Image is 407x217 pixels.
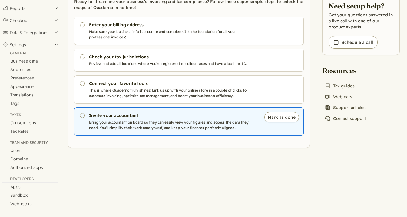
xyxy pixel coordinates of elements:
[89,54,258,60] h3: Check your tax jurisdictions
[322,92,355,101] a: Webinars
[74,107,304,136] a: Invite your accountant Bring your accountant on board so they can easily view your figures and ac...
[89,80,258,86] h3: Connect your favorite tools
[89,112,258,118] h3: Invite your accountant
[74,75,304,104] a: Connect your favorite tools This is where Quaderno truly shines! Link us up with your online stor...
[89,120,258,131] p: Bring your accountant on board so they can easily view your figures and access the data they need...
[322,66,368,75] h2: Resources
[322,114,368,123] a: Contact support
[89,29,258,40] p: Make sure your business info is accurate and complete. It's the foundation for all your professio...
[89,88,258,99] p: This is where Quaderno truly shines! Link us up with your online store in a couple of clicks to a...
[329,12,393,30] p: Get your questions answered in a live call with one of our product experts.
[264,112,299,122] button: Mark as done
[74,17,304,45] a: Enter your billing address Make sure your business info is accurate and complete. It's the founda...
[89,61,258,66] p: Review and add all locations where you're registered to collect taxes and have a local tax ID.
[322,82,357,90] a: Tax guides
[329,36,378,49] a: Schedule a call
[329,1,393,11] h2: Need setup help?
[74,49,304,72] a: Check your tax jurisdictions Review and add all locations where you're registered to collect taxe...
[2,51,58,57] div: General
[322,103,368,112] a: Support articles
[2,177,58,183] div: Developers
[89,22,258,28] h3: Enter your billing address
[2,112,58,118] div: Taxes
[2,140,58,146] div: Team and security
